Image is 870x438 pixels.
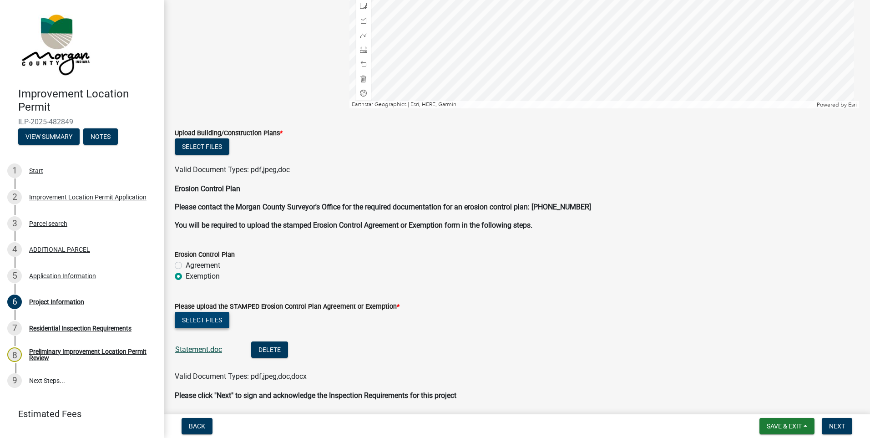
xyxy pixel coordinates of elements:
[18,117,146,126] span: ILP-2025-482849
[189,423,205,430] span: Back
[7,242,22,257] div: 4
[175,221,532,229] strong: You will be required to upload the stamped Erosion Control Agreement or Exemption form in the fol...
[29,348,149,361] div: Preliminary Improvement Location Permit Review
[18,133,80,141] wm-modal-confirm: Summary
[175,345,222,354] a: Statement.doc
[175,252,235,258] label: Erosion Control Plan
[29,273,96,279] div: Application Information
[251,346,288,355] wm-modal-confirm: Delete Document
[814,101,859,108] div: Powered by
[18,87,157,114] h4: Improvement Location Permit
[18,10,91,78] img: Morgan County, Indiana
[175,312,229,328] button: Select files
[7,347,22,362] div: 8
[186,260,220,271] label: Agreement
[251,341,288,358] button: Delete
[29,246,90,253] div: ADDITIONAL PARCEL
[29,168,43,174] div: Start
[175,184,240,193] strong: Erosion Control Plan
[767,423,802,430] span: Save & Exit
[83,133,118,141] wm-modal-confirm: Notes
[829,423,845,430] span: Next
[822,418,852,434] button: Next
[175,138,229,155] button: Select files
[7,216,22,231] div: 3
[7,295,22,309] div: 6
[7,269,22,283] div: 5
[83,128,118,145] button: Notes
[29,194,147,200] div: Improvement Location Permit Application
[175,130,283,137] label: Upload Building/Construction Plans
[175,391,456,400] strong: Please click "Next" to sign and acknowledge the Inspection Requirements for this project
[29,299,84,305] div: Project Information
[7,321,22,336] div: 7
[349,101,815,108] div: Earthstar Geographics | Esri, HERE, Garmin
[29,220,67,227] div: Parcel search
[848,102,857,108] a: Esri
[175,372,307,381] span: Valid Document Types: pdf,jpeg,doc,docx
[175,165,290,174] span: Valid Document Types: pdf,jpeg,doc
[759,418,814,434] button: Save & Exit
[7,373,22,388] div: 9
[175,203,591,211] strong: Please contact the Morgan County Surveyor's Office for the required documentation for an erosion ...
[7,405,149,423] a: Estimated Fees
[7,163,22,178] div: 1
[182,418,212,434] button: Back
[18,128,80,145] button: View Summary
[7,190,22,204] div: 2
[186,271,220,282] label: Exemption
[29,325,132,331] div: Residential Inspection Requirements
[175,304,400,310] label: Please upload the STAMPED Erosion Control Plan Agreement or Exemption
